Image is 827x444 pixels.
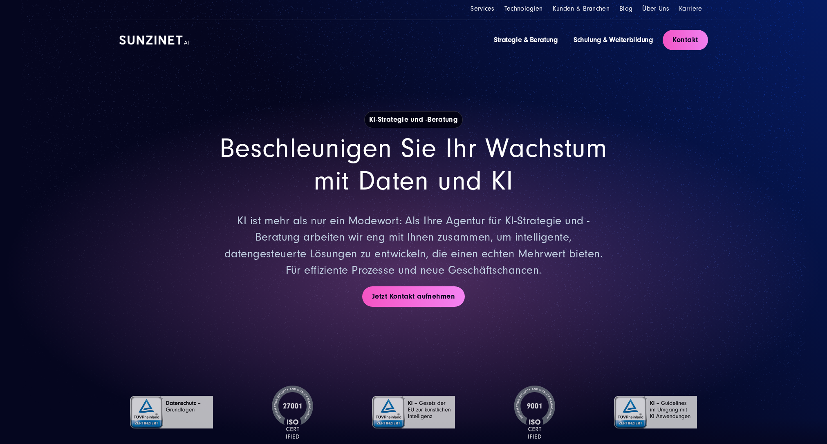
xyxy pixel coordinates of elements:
[574,36,653,44] a: Schulung & Weiterbildung
[504,5,543,12] a: Technologien
[372,386,455,439] img: TÜV Rheinland: Gesetz der EU zur künstlichen Intelligenz | | KI-Strategie und -Beratung von SUNZINET
[619,5,632,12] a: Blog
[471,4,702,13] div: Navigation Menu
[364,111,463,128] h1: KI-Strategie und -Beratung
[272,386,313,439] img: ISO-27001 Zertifizierung | KI-Strategie und -Beratung von SUNZINET
[130,386,213,439] img: TÜV Rheinland-Grundlagen | KI-Strategie und -Beratung von SUNZINET
[663,30,708,50] a: Kontakt
[679,5,702,12] a: Karriere
[553,5,610,12] a: Kunden & Branchen
[471,5,495,12] a: Services
[614,386,697,439] img: TÜV Rheinland: Guidelines im Umgang mit KI Anwendungen | KI-Strategie und -Beratung von SUNZINET
[220,213,608,279] p: KI ist mehr als nur ein Modewort: Als Ihre Agentur für KI-Strategie und -Beratung arbeiten wir en...
[642,5,669,12] a: Über Uns
[220,132,608,197] h2: Beschleunigen Sie Ihr Wachstum mit Daten und KI
[362,286,465,307] a: Jetzt Kontakt aufnehmen
[119,36,189,45] img: SUNZINET AI Logo
[514,386,555,439] img: ISO-9001 Zertifizierung | KI-Strategie und -Beratung von SUNZINET
[494,35,653,45] div: Navigation Menu
[494,36,558,44] a: Strategie & Beratung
